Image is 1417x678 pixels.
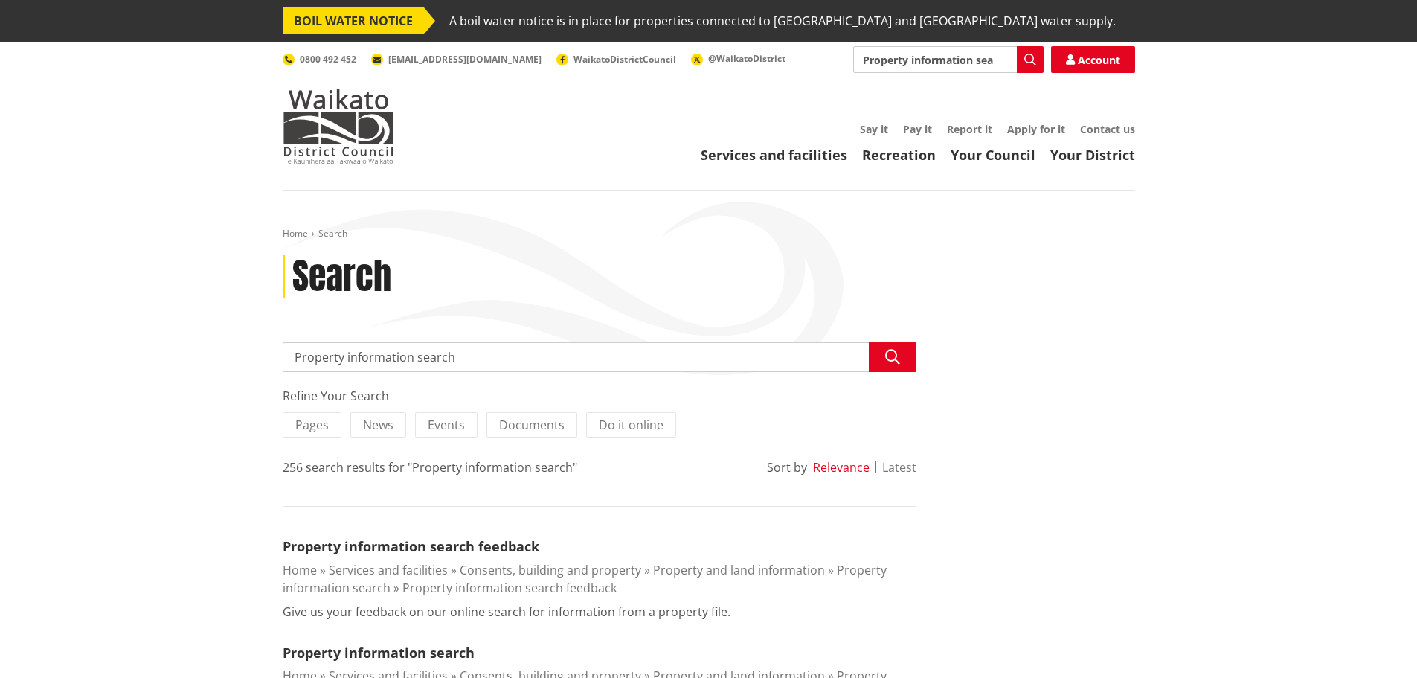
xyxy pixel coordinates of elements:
[556,53,676,65] a: WaikatoDistrictCouncil
[813,461,870,474] button: Relevance
[283,562,887,596] a: Property information search
[283,342,916,372] input: Search input
[691,52,785,65] a: @WaikatoDistrict
[300,53,356,65] span: 0800 492 452
[283,53,356,65] a: 0800 492 452
[402,580,617,596] a: Property information search feedback
[371,53,542,65] a: [EMAIL_ADDRESS][DOMAIN_NAME]
[292,255,391,298] h1: Search
[701,146,847,164] a: Services and facilities
[767,458,807,476] div: Sort by
[599,417,663,433] span: Do it online
[1051,46,1135,73] a: Account
[903,122,932,136] a: Pay it
[329,562,448,578] a: Services and facilities
[295,417,329,433] span: Pages
[1080,122,1135,136] a: Contact us
[860,122,888,136] a: Say it
[573,53,676,65] span: WaikatoDistrictCouncil
[318,227,347,240] span: Search
[283,89,394,164] img: Waikato District Council - Te Kaunihera aa Takiwaa o Waikato
[388,53,542,65] span: [EMAIL_ADDRESS][DOMAIN_NAME]
[283,387,916,405] div: Refine Your Search
[428,417,465,433] span: Events
[283,603,730,621] p: Give us your feedback on our online search for information from a property file.
[947,122,992,136] a: Report it
[283,562,317,578] a: Home
[283,7,424,34] span: BOIL WATER NOTICE
[951,146,1035,164] a: Your Council
[283,228,1135,240] nav: breadcrumb
[499,417,565,433] span: Documents
[1007,122,1065,136] a: Apply for it
[283,458,577,476] div: 256 search results for "Property information search"
[1050,146,1135,164] a: Your District
[653,562,825,578] a: Property and land information
[283,537,539,555] a: Property information search feedback
[449,7,1116,34] span: A boil water notice is in place for properties connected to [GEOGRAPHIC_DATA] and [GEOGRAPHIC_DAT...
[862,146,936,164] a: Recreation
[460,562,641,578] a: Consents, building and property
[283,644,475,662] a: Property information search
[882,461,916,474] button: Latest
[708,52,785,65] span: @WaikatoDistrict
[283,227,308,240] a: Home
[363,417,393,433] span: News
[853,46,1044,73] input: Search input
